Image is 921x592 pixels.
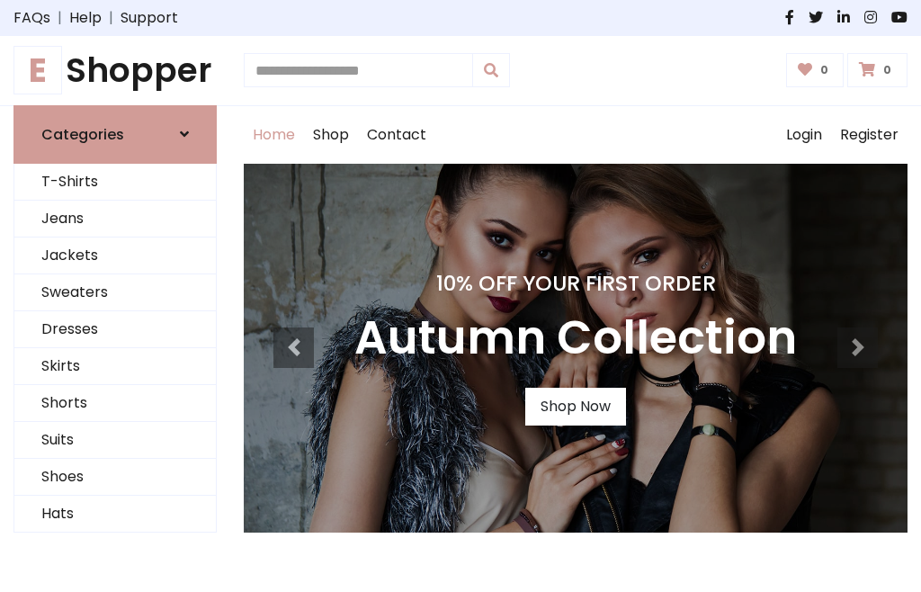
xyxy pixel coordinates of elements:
a: Login [777,106,831,164]
span: 0 [816,62,833,78]
h3: Autumn Collection [354,310,797,366]
a: Hats [14,496,216,533]
span: 0 [879,62,896,78]
a: Shoes [14,459,216,496]
h6: Categories [41,126,124,143]
a: Shop [304,106,358,164]
a: FAQs [13,7,50,29]
a: 0 [786,53,845,87]
span: | [102,7,121,29]
h4: 10% Off Your First Order [354,271,797,296]
h1: Shopper [13,50,217,91]
a: Help [69,7,102,29]
a: Skirts [14,348,216,385]
a: Support [121,7,178,29]
a: Home [244,106,304,164]
a: Register [831,106,908,164]
a: Jackets [14,238,216,274]
a: Sweaters [14,274,216,311]
a: Suits [14,422,216,459]
span: | [50,7,69,29]
a: Dresses [14,311,216,348]
a: Contact [358,106,435,164]
a: Shop Now [525,388,626,426]
a: EShopper [13,50,217,91]
a: 0 [847,53,908,87]
a: T-Shirts [14,164,216,201]
span: E [13,46,62,94]
a: Shorts [14,385,216,422]
a: Jeans [14,201,216,238]
a: Categories [13,105,217,164]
